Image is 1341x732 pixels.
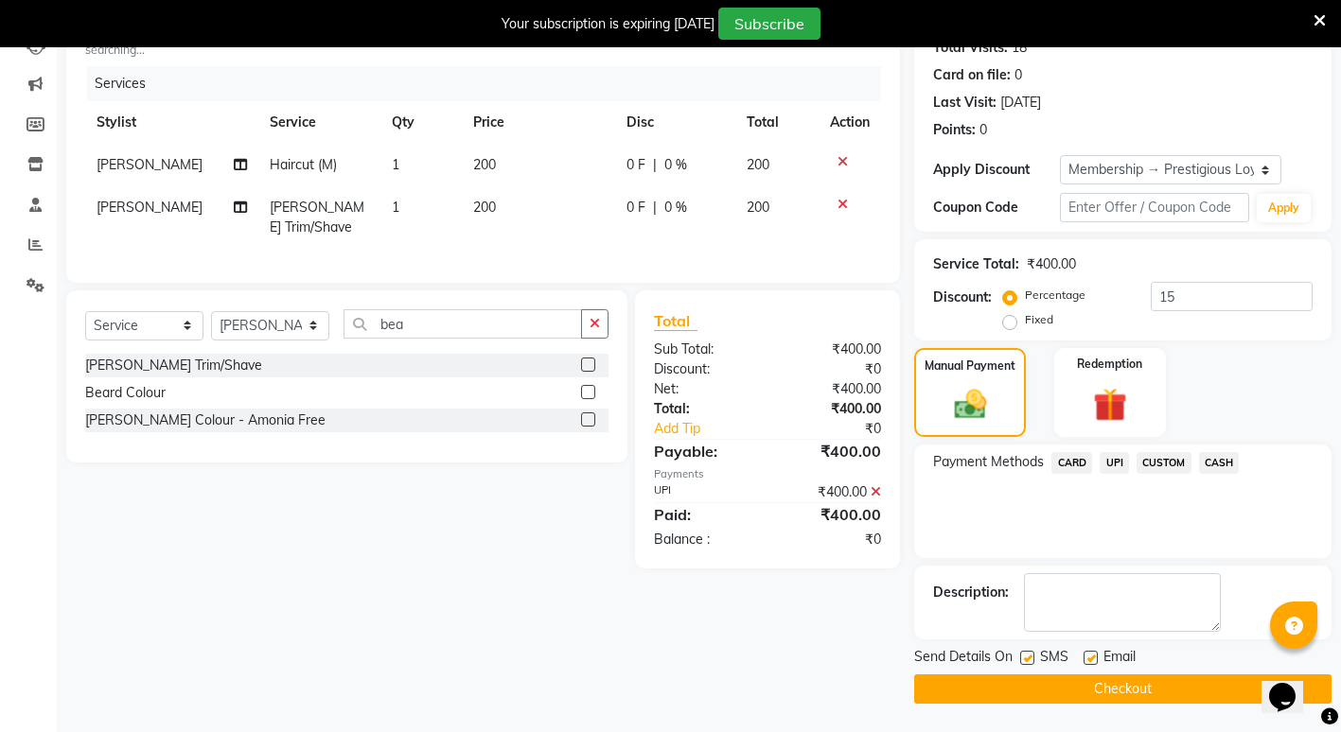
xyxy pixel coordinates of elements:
div: Last Visit: [933,93,997,113]
div: Total Visits: [933,38,1008,58]
label: Manual Payment [925,357,1015,375]
div: ₹400.00 [768,503,895,526]
span: 0 % [664,198,687,218]
a: Add Tip [640,419,789,439]
div: [PERSON_NAME] Colour - Amonia Free [85,410,326,430]
span: CASH [1199,452,1240,474]
img: _gift.svg [1083,384,1138,427]
div: Total: [640,399,768,419]
span: CUSTOM [1137,452,1191,474]
th: Qty [380,101,462,144]
div: ₹400.00 [768,399,895,419]
div: Paid: [640,503,768,526]
span: 1 [392,199,399,216]
label: Fixed [1025,311,1053,328]
div: Service Total: [933,254,1019,274]
div: 0 [1015,65,1022,85]
span: 200 [473,199,496,216]
th: Action [819,101,881,144]
span: Total [654,311,697,331]
div: [PERSON_NAME] Trim/Shave [85,356,262,375]
label: Percentage [1025,287,1085,304]
span: 200 [747,199,769,216]
span: | [653,155,657,175]
div: Description: [933,583,1009,602]
div: Balance : [640,530,768,549]
input: Search or Scan [344,309,582,339]
span: Payment Methods [933,452,1044,472]
th: Service [258,101,380,144]
span: 1 [392,156,399,173]
iframe: chat widget [1262,656,1322,713]
small: searching... [85,42,400,59]
span: Haircut (M) [270,156,337,173]
span: | [653,198,657,218]
button: Checkout [914,674,1332,704]
div: Points: [933,120,976,140]
div: [DATE] [1000,93,1041,113]
th: Price [462,101,615,144]
div: Discount: [933,288,992,307]
span: [PERSON_NAME] Trim/Shave [270,199,364,235]
div: Net: [640,379,768,399]
div: Coupon Code [933,198,1060,218]
div: Beard Colour [85,383,166,403]
span: SMS [1040,647,1068,671]
span: 200 [747,156,769,173]
div: ₹400.00 [1027,254,1076,274]
div: Apply Discount [933,160,1060,180]
span: 0 F [626,155,645,175]
div: ₹0 [788,419,895,439]
label: Redemption [1077,356,1142,373]
span: [PERSON_NAME] [97,156,203,173]
span: Email [1103,647,1136,671]
div: ₹0 [768,530,895,549]
input: Enter Offer / Coupon Code [1060,193,1249,222]
div: Your subscription is expiring [DATE] [502,14,715,34]
div: Card on file: [933,65,1011,85]
div: Services [87,66,895,101]
div: ₹400.00 [768,379,895,399]
th: Total [735,101,820,144]
span: UPI [1100,452,1129,474]
button: Apply [1257,194,1311,222]
span: CARD [1051,452,1092,474]
span: Send Details On [914,647,1013,671]
div: ₹400.00 [768,340,895,359]
div: ₹0 [768,359,895,379]
div: Payable: [640,440,768,462]
button: Subscribe [718,8,820,40]
span: 0 % [664,155,687,175]
span: 0 F [626,198,645,218]
div: 18 [1012,38,1027,58]
div: ₹400.00 [768,440,895,462]
span: [PERSON_NAME] [97,199,203,216]
div: 0 [979,120,987,140]
div: Sub Total: [640,340,768,359]
div: Payments [654,466,882,482]
div: UPI [640,482,768,502]
img: _cash.svg [944,386,997,423]
th: Disc [615,101,735,144]
div: ₹400.00 [768,482,895,502]
th: Stylist [85,101,258,144]
span: 200 [473,156,496,173]
div: Discount: [640,359,768,379]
